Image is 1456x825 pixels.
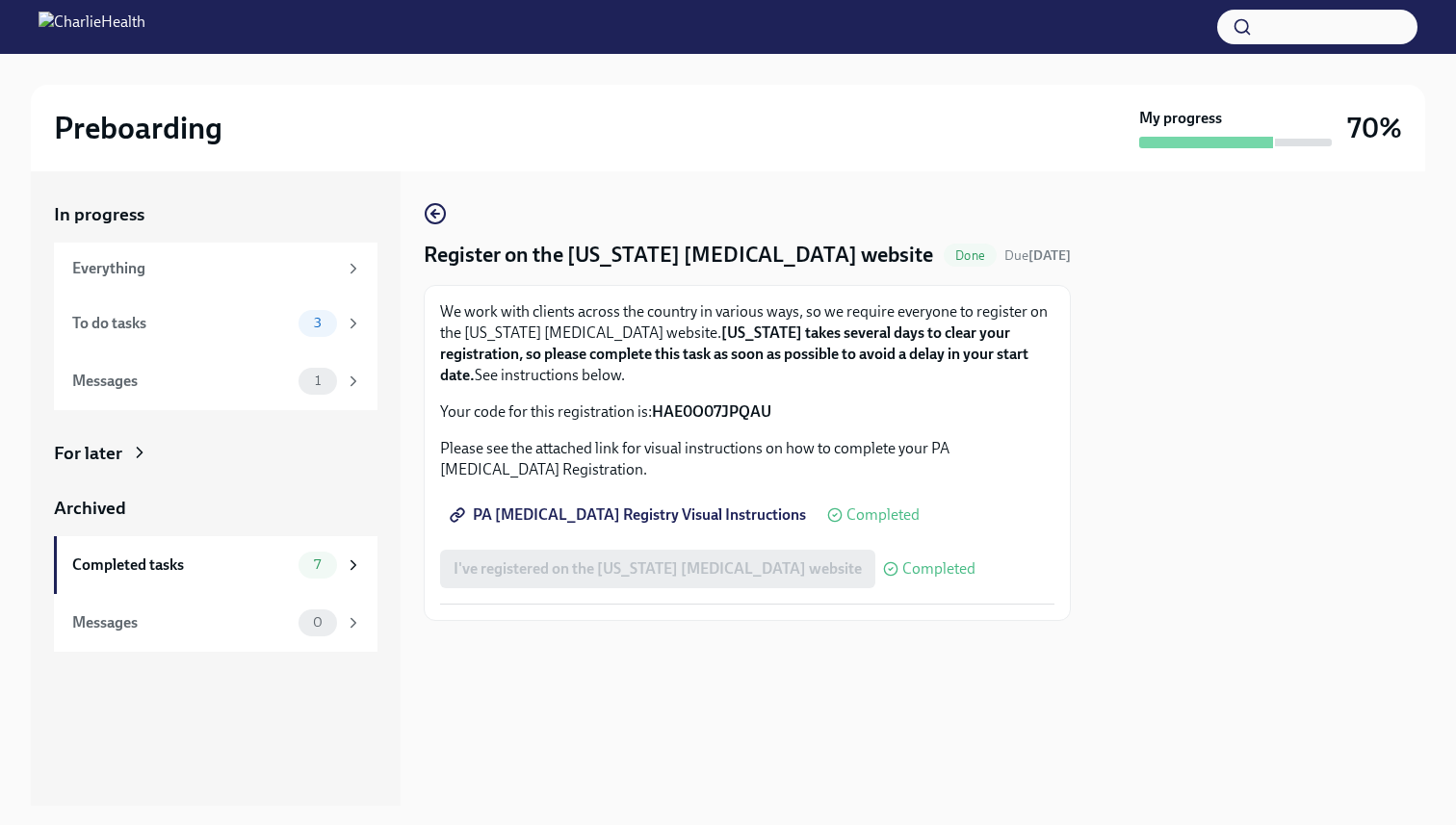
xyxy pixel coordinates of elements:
[54,536,377,594] a: Completed tasks7
[1004,246,1071,265] span: September 18th, 2025 08:00
[72,612,291,633] div: Messages
[54,243,377,295] a: Everything
[54,202,377,227] a: In progress
[301,615,334,630] span: 0
[440,496,819,534] a: PA [MEDICAL_DATA] Registry Visual Instructions
[902,561,975,577] span: Completed
[440,323,1028,384] strong: [US_STATE] takes several days to clear your registration, so please complete this task as soon as...
[454,505,806,525] span: PA [MEDICAL_DATA] Registry Visual Instructions
[424,241,933,270] h4: Register on the [US_STATE] [MEDICAL_DATA] website
[72,371,291,392] div: Messages
[303,374,332,388] span: 1
[440,401,1054,423] p: Your code for this registration is:
[39,12,145,42] img: CharlieHealth
[72,313,291,334] div: To do tasks
[1028,247,1071,264] strong: [DATE]
[54,594,377,652] a: Messages0
[302,316,333,330] span: 3
[1004,247,1071,264] span: Due
[846,507,920,523] span: Completed
[54,496,377,521] a: Archived
[1139,108,1222,129] strong: My progress
[652,402,771,421] strong: HAE0O07JPQAU
[302,557,332,572] span: 7
[54,295,377,352] a: To do tasks3
[72,258,337,279] div: Everything
[54,441,377,466] a: For later
[440,438,1054,480] p: Please see the attached link for visual instructions on how to complete your PA [MEDICAL_DATA] Re...
[54,352,377,410] a: Messages1
[54,441,122,466] div: For later
[54,109,222,147] h2: Preboarding
[1347,111,1402,145] h3: 70%
[944,248,997,263] span: Done
[440,301,1054,386] p: We work with clients across the country in various ways, so we require everyone to register on th...
[72,554,291,576] div: Completed tasks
